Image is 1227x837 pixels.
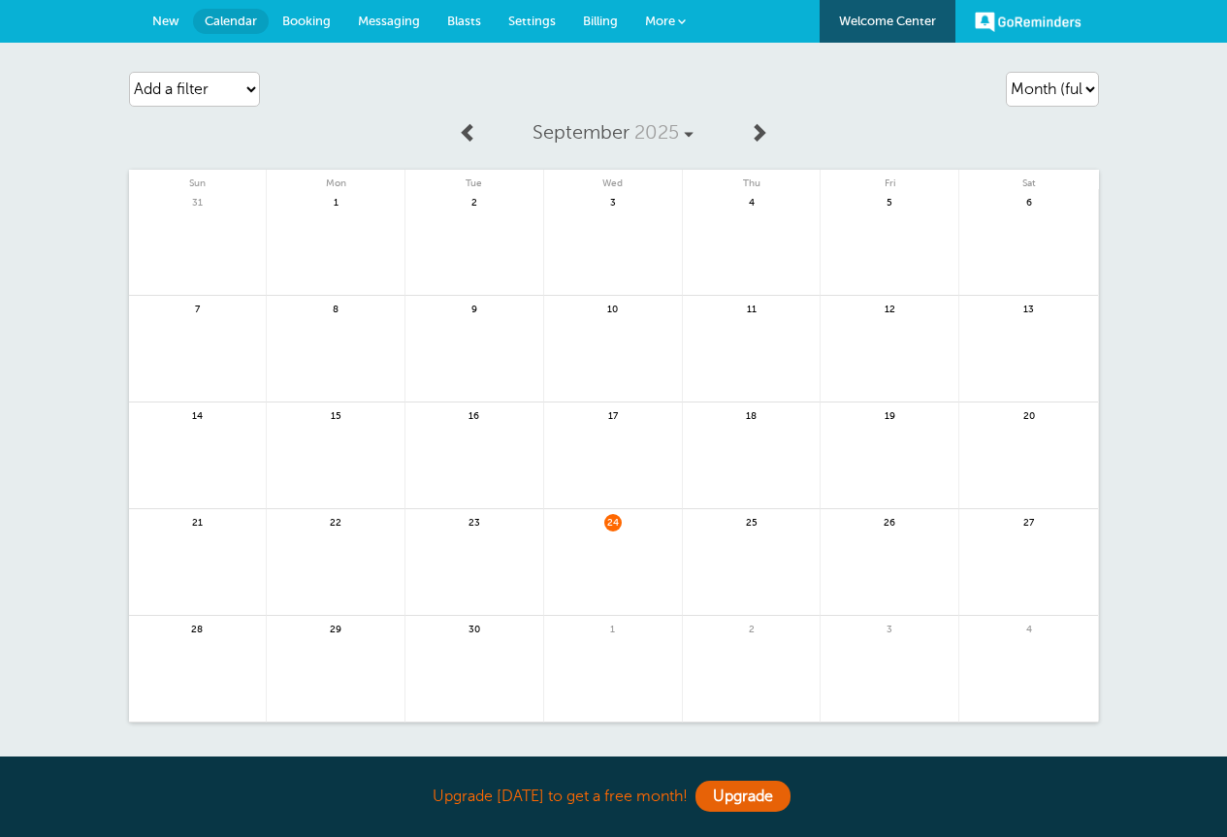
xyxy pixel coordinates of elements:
[821,170,958,189] span: Fri
[488,112,738,154] a: September 2025
[188,621,206,635] span: 28
[881,194,898,209] span: 5
[466,301,483,315] span: 9
[1020,407,1038,422] span: 20
[604,301,622,315] span: 10
[743,407,760,422] span: 18
[466,407,483,422] span: 16
[327,621,344,635] span: 29
[1020,301,1038,315] span: 13
[695,781,791,812] a: Upgrade
[881,407,898,422] span: 19
[604,514,622,529] span: 24
[327,407,344,422] span: 15
[188,194,206,209] span: 31
[188,301,206,315] span: 7
[129,776,1099,818] div: Upgrade [DATE] to get a free month!
[188,407,206,422] span: 14
[358,14,420,28] span: Messaging
[604,194,622,209] span: 3
[634,121,679,144] span: 2025
[743,514,760,529] span: 25
[466,194,483,209] span: 2
[743,301,760,315] span: 11
[683,170,821,189] span: Thu
[327,301,344,315] span: 8
[466,514,483,529] span: 23
[327,194,344,209] span: 1
[881,621,898,635] span: 3
[193,9,269,34] a: Calendar
[645,14,675,28] span: More
[466,621,483,635] span: 30
[881,301,898,315] span: 12
[447,14,481,28] span: Blasts
[881,514,898,529] span: 26
[152,14,179,28] span: New
[1020,194,1038,209] span: 6
[188,514,206,529] span: 21
[205,14,257,28] span: Calendar
[508,14,556,28] span: Settings
[743,194,760,209] span: 4
[959,170,1098,189] span: Sat
[604,621,622,635] span: 1
[405,170,543,189] span: Tue
[282,14,331,28] span: Booking
[743,621,760,635] span: 2
[533,121,630,144] span: September
[583,14,618,28] span: Billing
[1020,514,1038,529] span: 27
[129,170,267,189] span: Sun
[604,407,622,422] span: 17
[267,170,404,189] span: Mon
[544,170,682,189] span: Wed
[1020,621,1038,635] span: 4
[327,514,344,529] span: 22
